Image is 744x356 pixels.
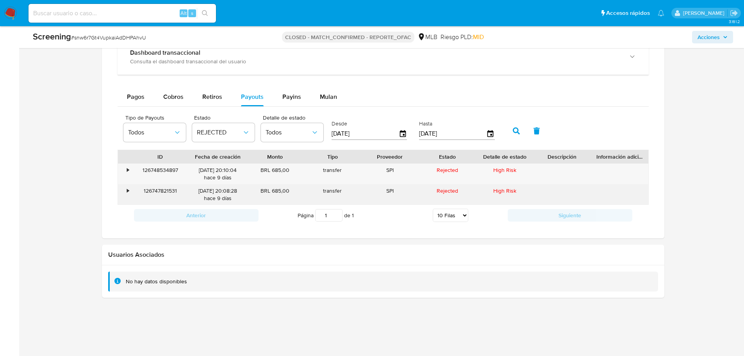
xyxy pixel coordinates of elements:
[658,10,664,16] a: Notificaciones
[417,33,437,41] div: MLB
[473,32,484,41] span: MID
[197,8,213,19] button: search-icon
[282,32,414,43] p: CLOSED - MATCH_CONFIRMED - REPORTE_OFAC
[683,9,727,17] p: nicolas.tyrkiel@mercadolibre.com
[29,8,216,18] input: Buscar usuario o caso...
[33,30,71,43] b: Screening
[108,251,658,259] h2: Usuarios Asociados
[191,9,193,17] span: s
[180,9,187,17] span: Alt
[692,31,733,43] button: Acciones
[730,9,738,17] a: Salir
[729,18,740,25] span: 3.161.2
[441,33,484,41] span: Riesgo PLD:
[606,9,650,17] span: Accesos rápidos
[698,31,720,43] span: Acciones
[71,34,146,41] span: # snw6r7Gt4VupkaiAdDHPAhvU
